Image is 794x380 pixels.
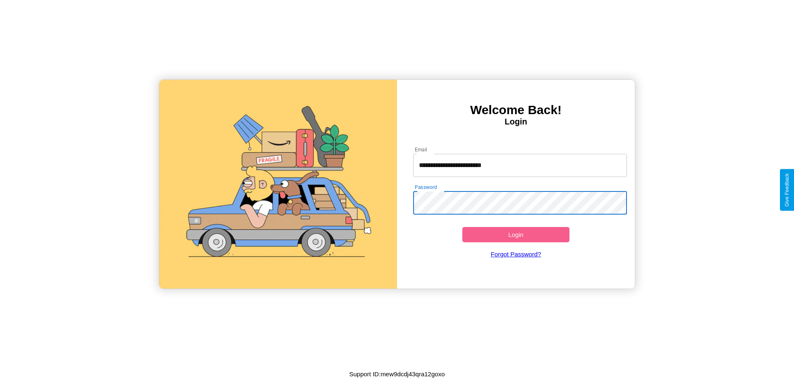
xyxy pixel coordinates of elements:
[409,242,623,266] a: Forgot Password?
[349,368,445,380] p: Support ID: mew9dcdj43qra12goxo
[397,103,635,117] h3: Welcome Back!
[462,227,569,242] button: Login
[784,173,790,207] div: Give Feedback
[415,184,437,191] label: Password
[159,80,397,289] img: gif
[415,146,428,153] label: Email
[397,117,635,127] h4: Login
